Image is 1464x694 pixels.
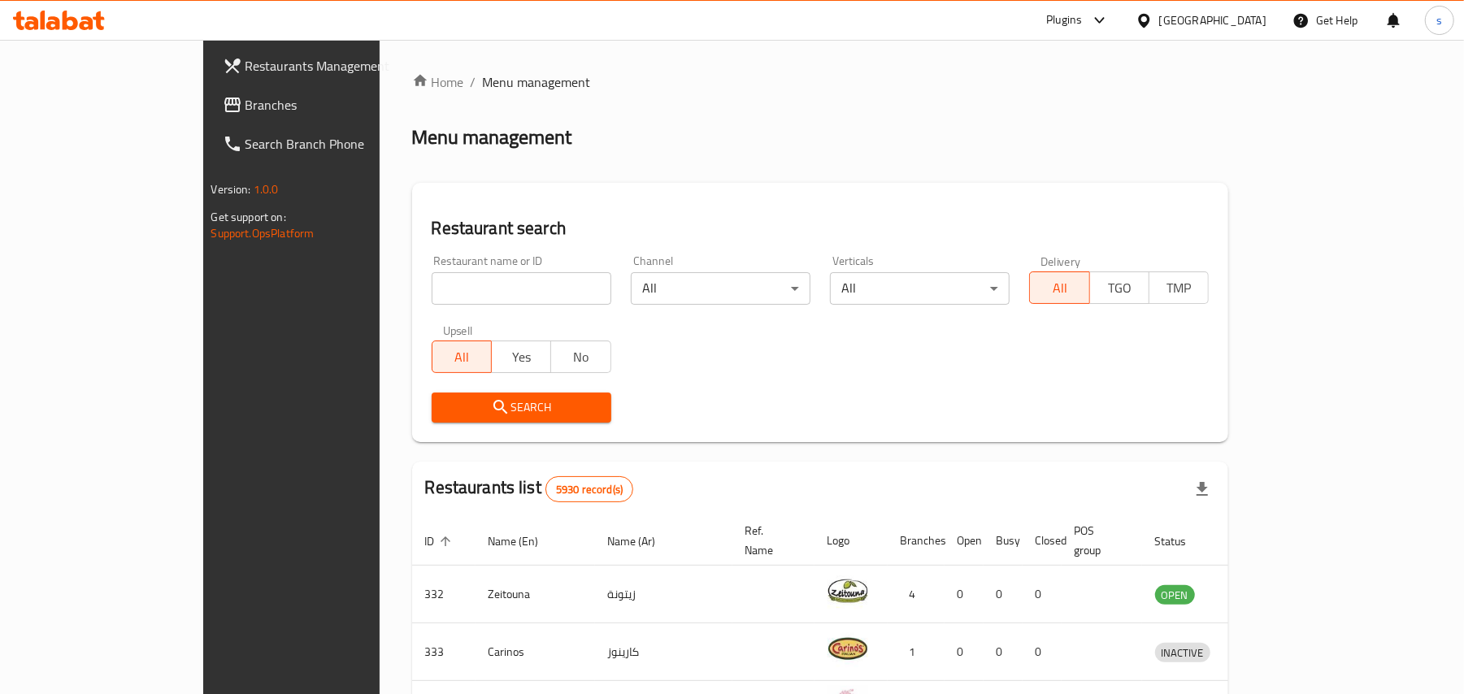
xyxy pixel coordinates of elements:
img: Carinos [828,628,868,669]
a: Support.OpsPlatform [211,223,315,244]
span: Ref. Name [745,521,795,560]
button: All [432,340,492,373]
span: Status [1155,531,1208,551]
td: 1 [888,623,945,681]
h2: Menu management [412,124,572,150]
td: Carinos [476,623,595,681]
label: Delivery [1040,255,1081,267]
div: INACTIVE [1155,643,1210,662]
td: 0 [945,623,984,681]
a: Restaurants Management [210,46,448,85]
input: Search for restaurant name or ID.. [432,272,611,305]
span: Name (En) [489,531,560,551]
div: OPEN [1155,585,1195,605]
td: 0 [984,566,1023,623]
td: كارينوز [595,623,732,681]
span: Restaurants Management [245,56,435,76]
button: No [550,340,610,373]
span: s [1436,11,1442,29]
div: Total records count [545,476,633,502]
span: Search Branch Phone [245,134,435,154]
label: Upsell [443,324,473,336]
div: [GEOGRAPHIC_DATA] [1159,11,1266,29]
td: 0 [945,566,984,623]
nav: breadcrumb [412,72,1229,92]
td: 4 [888,566,945,623]
a: Branches [210,85,448,124]
th: Open [945,516,984,566]
span: All [439,345,485,369]
span: Version: [211,179,251,200]
a: Search Branch Phone [210,124,448,163]
button: Search [432,393,611,423]
h2: Restaurants list [425,475,634,502]
th: Logo [815,516,888,566]
th: Closed [1023,516,1062,566]
td: 0 [1023,623,1062,681]
span: 1.0.0 [254,179,279,200]
td: 0 [1023,566,1062,623]
th: Branches [888,516,945,566]
th: Busy [984,516,1023,566]
span: OPEN [1155,586,1195,605]
td: 0 [984,623,1023,681]
span: No [558,345,604,369]
span: POS group [1075,521,1123,560]
button: TMP [1149,271,1209,304]
td: Zeitouna [476,566,595,623]
span: Search [445,397,598,418]
span: INACTIVE [1155,644,1210,662]
span: 5930 record(s) [546,482,632,497]
span: TMP [1156,276,1202,300]
div: All [830,272,1010,305]
td: زيتونة [595,566,732,623]
li: / [471,72,476,92]
img: Zeitouna [828,570,868,611]
span: Name (Ar) [608,531,677,551]
span: Branches [245,95,435,115]
button: All [1029,271,1089,304]
span: Yes [498,345,545,369]
button: TGO [1089,271,1149,304]
h2: Restaurant search [432,216,1210,241]
button: Yes [491,340,551,373]
span: Menu management [483,72,591,92]
span: TGO [1097,276,1143,300]
span: Get support on: [211,206,286,228]
div: Plugins [1046,11,1082,30]
div: Export file [1183,470,1222,509]
div: All [631,272,810,305]
span: ID [425,531,456,551]
span: All [1036,276,1083,300]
